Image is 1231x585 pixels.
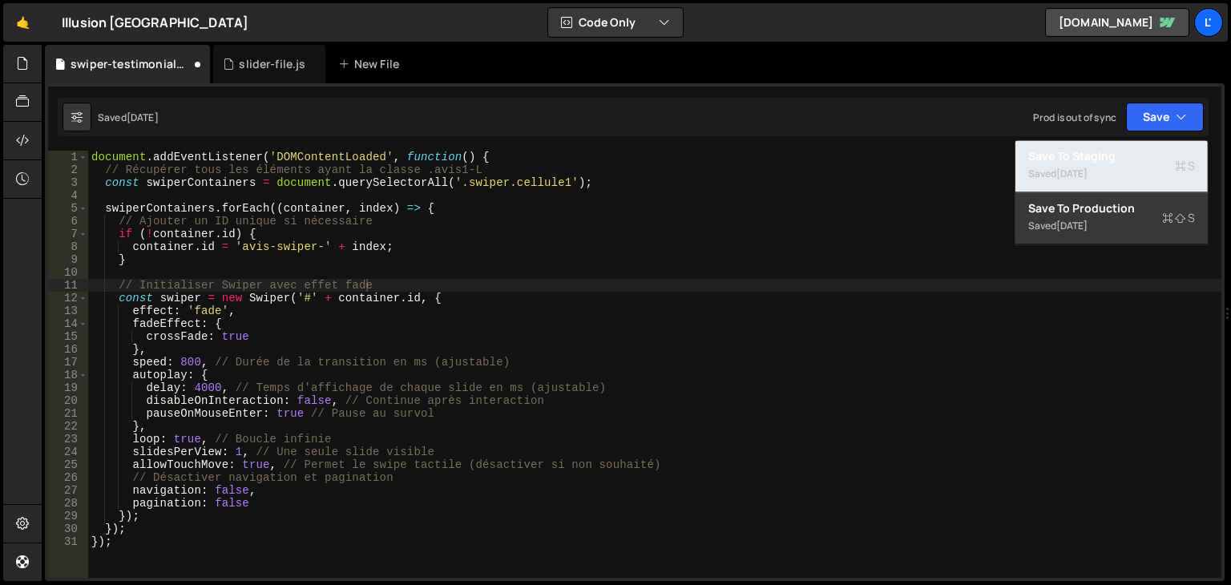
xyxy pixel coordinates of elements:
div: 21 [48,407,88,420]
div: 25 [48,458,88,471]
div: 31 [48,535,88,548]
div: [DATE] [1056,167,1088,180]
div: New File [338,56,406,72]
div: 16 [48,343,88,356]
div: 6 [48,215,88,228]
div: 12 [48,292,88,305]
button: Save to StagingS Saved[DATE] [1015,140,1208,192]
div: 23 [48,433,88,446]
div: Illusion [GEOGRAPHIC_DATA] [62,13,248,32]
button: Save to ProductionS Saved[DATE] [1015,192,1208,244]
a: L' [1194,8,1223,37]
div: 5 [48,202,88,215]
div: 13 [48,305,88,317]
div: Saved [1028,164,1195,184]
div: 1 [48,151,88,163]
div: 19 [48,381,88,394]
div: 4 [48,189,88,202]
div: 14 [48,317,88,330]
div: 10 [48,266,88,279]
div: 29 [48,510,88,522]
span: S [1162,210,1195,226]
div: 7 [48,228,88,240]
div: swiper-testimonials.js [71,56,191,72]
div: [DATE] [1056,219,1088,232]
button: Code Only [548,8,683,37]
div: 15 [48,330,88,343]
div: Saved [98,111,159,124]
div: 8 [48,240,88,253]
button: Save [1126,103,1204,131]
div: 27 [48,484,88,497]
div: 28 [48,497,88,510]
div: Prod is out of sync [1033,111,1116,124]
div: [DATE] [127,111,159,124]
div: 30 [48,522,88,535]
div: 3 [48,176,88,189]
div: 22 [48,420,88,433]
div: 2 [48,163,88,176]
div: 17 [48,356,88,369]
div: slider-file.js [239,56,305,72]
span: S [1175,158,1195,174]
div: 11 [48,279,88,292]
div: 24 [48,446,88,458]
div: Save to Staging [1028,148,1195,164]
div: 26 [48,471,88,484]
div: 18 [48,369,88,381]
div: Save to Production [1028,200,1195,216]
div: 20 [48,394,88,407]
a: 🤙 [3,3,42,42]
div: 9 [48,253,88,266]
a: [DOMAIN_NAME] [1045,8,1189,37]
div: Saved [1028,216,1195,236]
